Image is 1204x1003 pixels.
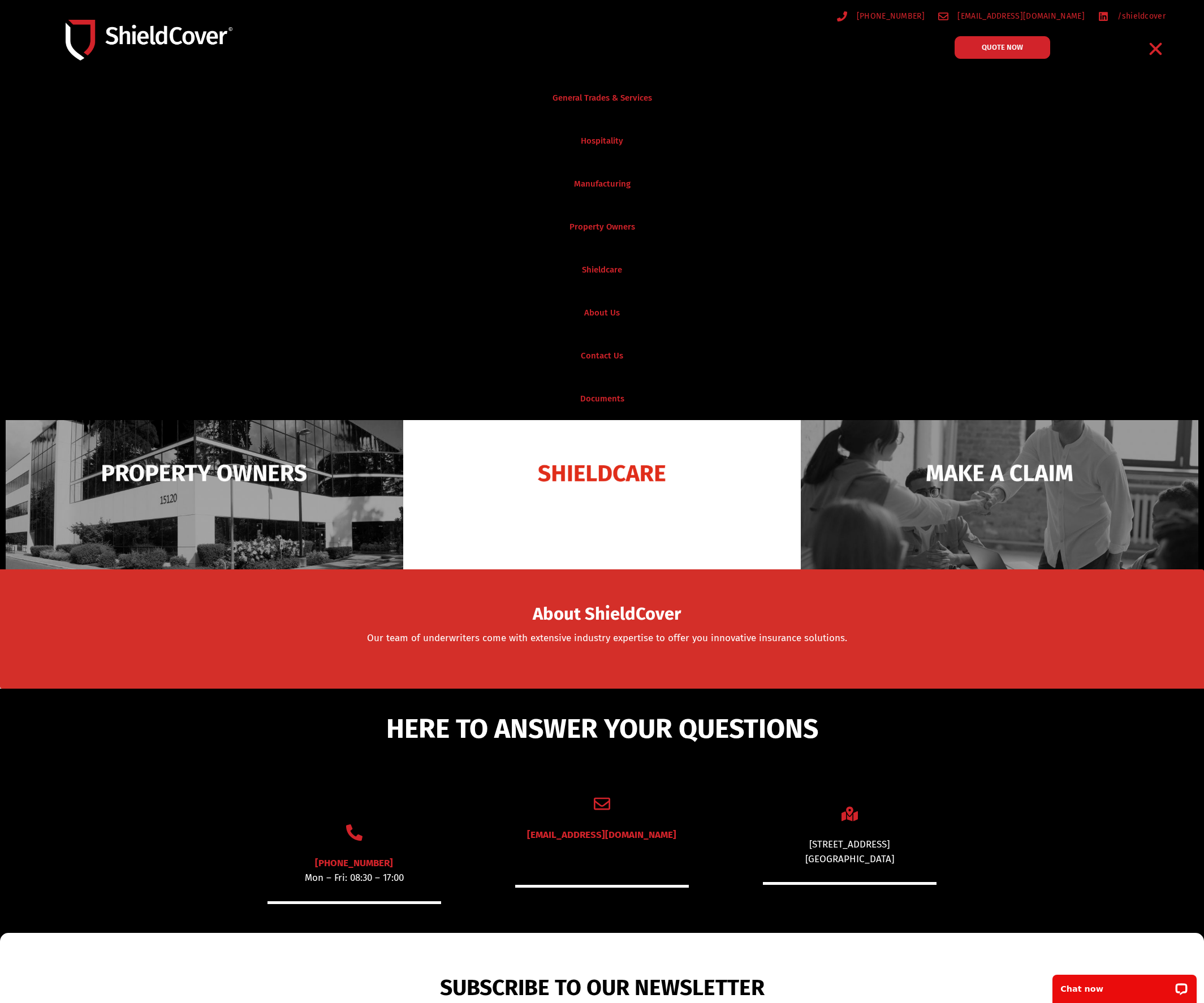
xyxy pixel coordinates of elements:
img: Shield-Cover-Underwriting-Australia-logo-full [66,20,232,60]
span: [EMAIL_ADDRESS][DOMAIN_NAME] [955,9,1084,23]
a: [PHONE_NUMBER] [837,9,925,23]
p: Mon – Fri: 08:30 – 17:00 [267,871,441,885]
a: [EMAIL_ADDRESS][DOMAIN_NAME] [527,829,676,841]
span: About ShieldCover [533,607,681,621]
h2: SUBSCRIBE TO OUR NEWSLETTER [347,975,857,1001]
span: QUOTE NOW [982,44,1023,51]
span: [PHONE_NUMBER] [854,9,925,23]
div: [STREET_ADDRESS] [GEOGRAPHIC_DATA] [763,837,937,866]
a: [EMAIL_ADDRESS][DOMAIN_NAME] [938,9,1085,23]
span: /shieldcover [1115,9,1166,23]
a: QUOTE NOW [955,36,1050,59]
a: About ShieldCover [533,611,681,622]
iframe: LiveChat chat widget [1045,967,1204,1003]
a: Our team of underwriters come with extensive industry expertise to offer you innovative insurance... [367,632,847,644]
a: [PHONE_NUMBER] [315,857,393,869]
h5: HERE TO ANSWER YOUR QUESTIONS [180,715,1023,742]
div: Menu Toggle [1142,36,1169,62]
a: /shieldcover [1098,9,1166,23]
